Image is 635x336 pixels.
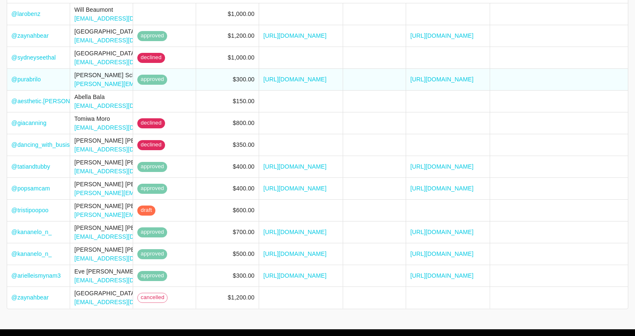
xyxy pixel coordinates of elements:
[263,250,327,258] a: [URL][DOMAIN_NAME]
[11,31,49,40] a: @zaynahbear
[410,228,474,236] a: [URL][DOMAIN_NAME]
[138,294,167,302] span: cancelled
[137,141,165,149] span: declined
[233,75,255,83] div: $300.00
[137,163,167,171] span: approved
[233,228,255,236] div: $700.00
[263,271,327,280] a: [URL][DOMAIN_NAME]
[74,71,225,79] div: [PERSON_NAME] Scheepers
[410,271,474,280] a: [URL][DOMAIN_NAME]
[74,37,176,44] a: [EMAIL_ADDRESS][DOMAIN_NAME]
[228,293,255,302] div: $1,200.00
[11,53,56,62] a: @sydneyseethal
[593,294,625,326] iframe: Drift Widget Chat Controller
[233,141,255,149] div: $350.00
[74,233,176,240] a: [EMAIL_ADDRESS][DOMAIN_NAME]
[228,10,255,18] div: $1,000.00
[263,228,327,236] a: [URL][DOMAIN_NAME]
[11,162,50,171] a: @tatiandtubby
[137,206,155,214] span: draft
[11,75,41,83] a: @purabrilo
[410,162,474,171] a: [URL][DOMAIN_NAME]
[74,224,176,232] div: [PERSON_NAME] [PERSON_NAME]
[74,255,176,262] a: [EMAIL_ADDRESS][DOMAIN_NAME]
[74,102,176,109] a: [EMAIL_ADDRESS][DOMAIN_NAME]
[74,299,176,305] a: [EMAIL_ADDRESS][DOMAIN_NAME]
[233,119,255,127] div: $800.00
[410,250,474,258] a: [URL][DOMAIN_NAME]
[263,162,327,171] a: [URL][DOMAIN_NAME]
[74,245,176,254] div: [PERSON_NAME] [PERSON_NAME]
[233,184,255,193] div: $400.00
[410,31,474,40] a: [URL][DOMAIN_NAME]
[137,76,167,83] span: approved
[11,119,47,127] a: @giacanning
[233,271,255,280] div: $300.00
[74,93,176,101] div: Abella Bala
[74,211,274,218] a: [PERSON_NAME][EMAIL_ADDRESS][PERSON_NAME][DOMAIN_NAME]
[74,136,176,145] div: [PERSON_NAME] [PERSON_NAME]
[410,75,474,83] a: [URL][DOMAIN_NAME]
[74,146,176,153] a: [EMAIL_ADDRESS][DOMAIN_NAME]
[11,10,40,18] a: @larobenz
[263,75,327,83] a: [URL][DOMAIN_NAME]
[74,59,176,65] a: [EMAIL_ADDRESS][DOMAIN_NAME]
[137,185,167,193] span: approved
[233,206,255,214] div: $600.00
[11,293,49,302] a: @zaynahbear
[233,162,255,171] div: $400.00
[11,271,61,280] a: @arielleismynam3
[11,228,52,236] a: @kananelo_n_
[11,206,49,214] a: @tristipoopoo
[11,141,82,149] a: @dancing_with_busisiwe1
[74,49,187,57] div: [GEOGRAPHIC_DATA] [PERSON_NAME]
[137,54,165,62] span: declined
[74,267,176,276] div: Eve [PERSON_NAME]
[74,289,187,297] div: [GEOGRAPHIC_DATA] [PERSON_NAME]
[137,228,167,236] span: approved
[74,124,176,131] a: [EMAIL_ADDRESS][DOMAIN_NAME]
[137,32,167,40] span: approved
[233,250,255,258] div: $500.00
[74,27,187,36] div: [GEOGRAPHIC_DATA] [PERSON_NAME]
[233,97,255,105] div: $150.00
[11,250,52,258] a: @kananelo_n_
[410,184,474,193] a: [URL][DOMAIN_NAME]
[74,277,176,284] a: [EMAIL_ADDRESS][DOMAIN_NAME]
[137,250,167,258] span: approved
[137,272,167,280] span: approved
[74,180,225,188] div: [PERSON_NAME] [PERSON_NAME]
[137,119,165,127] span: declined
[228,53,255,62] div: $1,000.00
[74,158,176,167] div: [PERSON_NAME] [PERSON_NAME]
[74,115,176,123] div: Tomiwa Moro
[11,97,92,105] a: @aesthetic.[PERSON_NAME]
[74,15,176,22] a: [EMAIL_ADDRESS][DOMAIN_NAME]
[74,5,176,14] div: Will Beaumont
[263,184,327,193] a: [URL][DOMAIN_NAME]
[74,81,225,87] a: [PERSON_NAME][EMAIL_ADDRESS][DOMAIN_NAME]
[74,168,176,175] a: [EMAIL_ADDRESS][DOMAIN_NAME]
[74,190,225,196] a: [PERSON_NAME][EMAIL_ADDRESS][DOMAIN_NAME]
[263,31,327,40] a: [URL][DOMAIN_NAME]
[228,31,255,40] div: $1,200.00
[74,202,274,210] div: [PERSON_NAME] [PERSON_NAME]
[11,184,50,193] a: @popsamcam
